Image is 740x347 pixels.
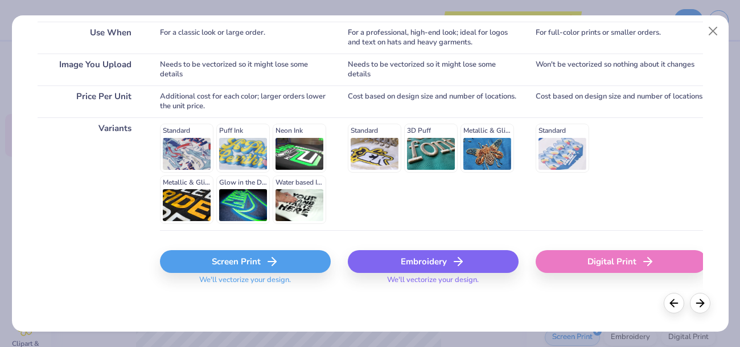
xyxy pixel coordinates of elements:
[348,22,519,54] div: For a professional, high-end look; ideal for logos and text on hats and heavy garments.
[38,85,143,117] div: Price Per Unit
[160,250,331,273] div: Screen Print
[536,54,706,85] div: Won't be vectorized so nothing about it changes
[536,22,706,54] div: For full-color prints or smaller orders.
[160,22,331,54] div: For a classic look or large order.
[38,54,143,85] div: Image You Upload
[160,85,331,117] div: Additional cost for each color; larger orders lower the unit price.
[348,250,519,273] div: Embroidery
[348,85,519,117] div: Cost based on design size and number of locations.
[195,275,295,292] span: We'll vectorize your design.
[38,117,143,230] div: Variants
[160,54,331,85] div: Needs to be vectorized so it might lose some details
[38,22,143,54] div: Use When
[702,21,723,42] button: Close
[348,54,519,85] div: Needs to be vectorized so it might lose some details
[536,85,706,117] div: Cost based on design size and number of locations.
[536,250,706,273] div: Digital Print
[383,275,483,292] span: We'll vectorize your design.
